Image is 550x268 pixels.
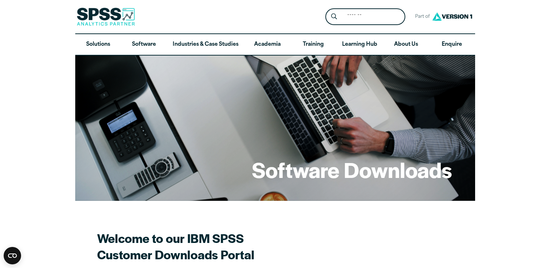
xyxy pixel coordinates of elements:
[75,34,475,55] nav: Desktop version of site main menu
[244,34,290,55] a: Academia
[97,230,352,263] h2: Welcome to our IBM SPSS Customer Downloads Portal
[75,34,121,55] a: Solutions
[327,10,341,24] button: Search magnifying glass icon
[430,10,474,23] img: Version1 Logo
[411,12,430,22] span: Part of
[331,13,337,20] svg: Search magnifying glass icon
[77,8,135,26] img: SPSS Analytics Partner
[429,34,475,55] a: Enquire
[121,34,167,55] a: Software
[383,34,429,55] a: About Us
[325,8,405,25] form: Site Header Search Form
[252,155,452,184] h1: Software Downloads
[336,34,383,55] a: Learning Hub
[290,34,336,55] a: Training
[4,247,21,264] button: Open CMP widget
[167,34,244,55] a: Industries & Case Studies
